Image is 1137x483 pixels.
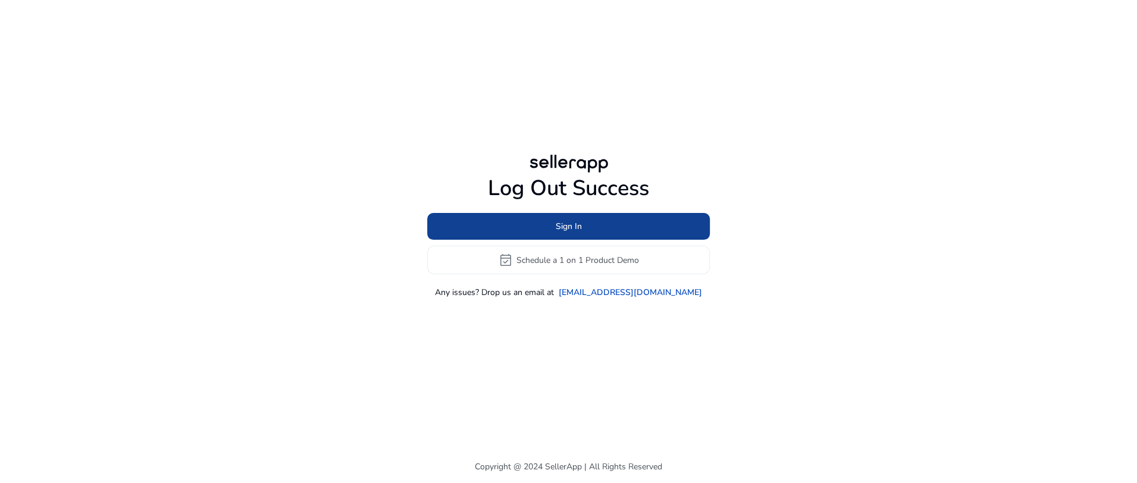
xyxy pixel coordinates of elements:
[499,253,513,267] span: event_available
[559,286,702,299] a: [EMAIL_ADDRESS][DOMAIN_NAME]
[435,286,554,299] p: Any issues? Drop us an email at
[427,213,710,240] button: Sign In
[556,220,582,233] span: Sign In
[427,175,710,201] h1: Log Out Success
[427,246,710,274] button: event_availableSchedule a 1 on 1 Product Demo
